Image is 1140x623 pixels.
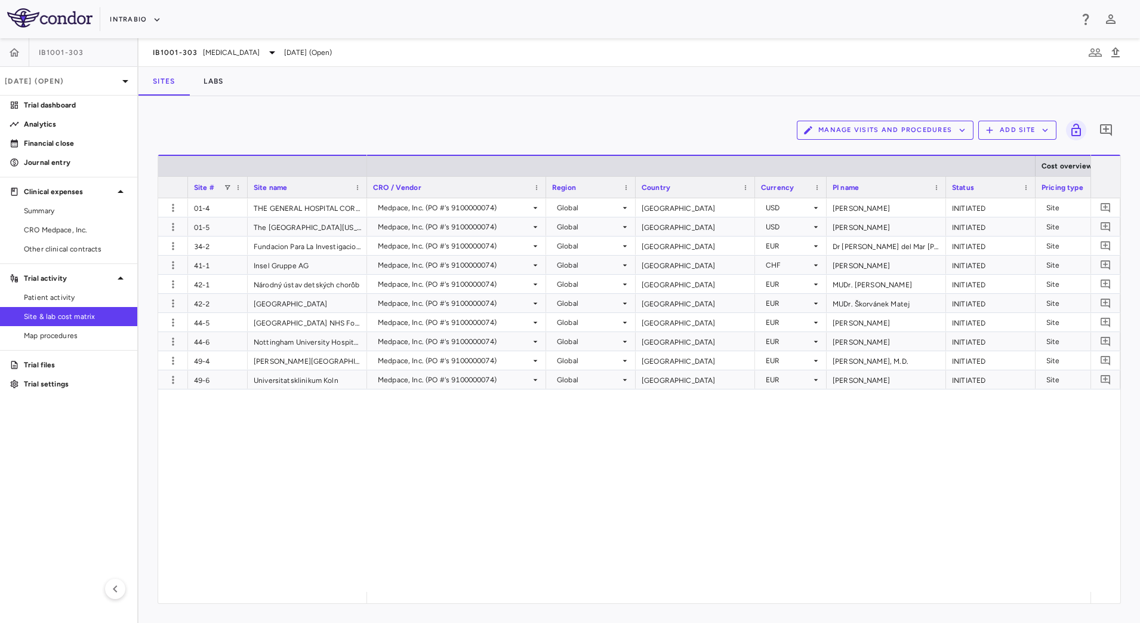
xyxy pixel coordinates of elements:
[766,351,811,370] div: EUR
[248,370,367,389] div: Universitatsklinikum Koln
[636,332,755,351] div: [GEOGRAPHIC_DATA]
[248,256,367,274] div: Insel Gruppe AG
[153,48,198,57] span: IB1001-303
[766,256,811,275] div: CHF
[636,237,755,255] div: [GEOGRAPHIC_DATA]
[24,330,128,341] span: Map procedures
[24,225,128,235] span: CRO Medpace, Inc.
[557,294,620,313] div: Global
[761,183,794,192] span: Currency
[946,313,1036,332] div: INITIATED
[946,217,1036,236] div: INITIATED
[378,351,531,370] div: Medpace, Inc. (PO #'s 9100000074)
[1100,240,1111,251] svg: Add comment
[827,294,946,312] div: MUDr. Škorvánek Matej
[827,256,946,274] div: [PERSON_NAME]
[1046,256,1110,275] div: Site
[827,351,946,370] div: [PERSON_NAME], M.D.
[766,313,811,332] div: EUR
[188,256,248,274] div: 41-1
[7,8,93,27] img: logo-full-SnFGN8VE.png
[1046,351,1110,370] div: Site
[189,67,238,96] button: Labs
[378,217,531,237] div: Medpace, Inc. (PO #'s 9100000074)
[24,379,128,389] p: Trial settings
[188,217,248,236] div: 01-5
[248,351,367,370] div: [PERSON_NAME][GEOGRAPHIC_DATA]
[827,370,946,389] div: [PERSON_NAME]
[1042,183,1083,192] span: Pricing type
[188,294,248,312] div: 42-2
[557,313,620,332] div: Global
[1098,238,1114,254] button: Add comment
[248,275,367,293] div: Národný ústav detských chorôb
[636,370,755,389] div: [GEOGRAPHIC_DATA]
[642,183,670,192] span: Country
[188,370,248,389] div: 49-6
[833,183,859,192] span: PI name
[557,332,620,351] div: Global
[636,217,755,236] div: [GEOGRAPHIC_DATA]
[557,351,620,370] div: Global
[1046,217,1110,237] div: Site
[766,217,811,237] div: USD
[1098,276,1114,292] button: Add comment
[946,332,1036,351] div: INITIATED
[952,183,974,192] span: Status
[1100,202,1111,213] svg: Add comment
[194,183,214,192] span: Site #
[1098,352,1114,369] button: Add comment
[24,205,128,216] span: Summary
[946,294,1036,312] div: INITIATED
[1046,237,1110,256] div: Site
[557,370,620,389] div: Global
[1098,372,1114,388] button: Add comment
[378,256,531,275] div: Medpace, Inc. (PO #'s 9100000074)
[1098,257,1114,273] button: Add comment
[24,360,128,370] p: Trial files
[1061,120,1086,140] span: You do not have permission to lock or unlock grids
[24,119,128,130] p: Analytics
[766,198,811,217] div: USD
[1100,317,1111,328] svg: Add comment
[188,332,248,351] div: 44-6
[373,183,421,192] span: CRO / Vendor
[1100,355,1111,366] svg: Add comment
[552,183,576,192] span: Region
[636,198,755,217] div: [GEOGRAPHIC_DATA]
[1046,370,1110,389] div: Site
[248,198,367,217] div: THE GENERAL HOSPITAL CORPORATION
[188,313,248,332] div: 44-5
[24,100,128,111] p: Trial dashboard
[1096,120,1116,140] button: Add comment
[378,275,531,294] div: Medpace, Inc. (PO #'s 9100000074)
[827,217,946,236] div: [PERSON_NAME]
[1100,259,1111,271] svg: Add comment
[378,370,531,389] div: Medpace, Inc. (PO #'s 9100000074)
[248,332,367,351] div: Nottingham University Hospitals NHS Trust
[110,10,161,29] button: IntraBio
[557,275,620,294] div: Global
[24,292,128,303] span: Patient activity
[766,237,811,256] div: EUR
[557,198,620,217] div: Global
[248,313,367,332] div: [GEOGRAPHIC_DATA] NHS Foundation Trust
[5,76,118,87] p: [DATE] (Open)
[827,313,946,332] div: [PERSON_NAME]
[378,294,531,313] div: Medpace, Inc. (PO #'s 9100000074)
[1046,275,1110,294] div: Site
[24,138,128,149] p: Financial close
[188,351,248,370] div: 49-4
[203,47,260,58] span: [MEDICAL_DATA]
[1100,221,1111,232] svg: Add comment
[1046,332,1110,351] div: Site
[378,313,531,332] div: Medpace, Inc. (PO #'s 9100000074)
[378,332,531,351] div: Medpace, Inc. (PO #'s 9100000074)
[636,351,755,370] div: [GEOGRAPHIC_DATA]
[24,311,128,322] span: Site & lab cost matrix
[254,183,287,192] span: Site name
[248,217,367,236] div: The [GEOGRAPHIC_DATA][US_STATE] at [GEOGRAPHIC_DATA]
[557,217,620,237] div: Global
[1042,162,1092,170] span: Cost overview
[766,294,811,313] div: EUR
